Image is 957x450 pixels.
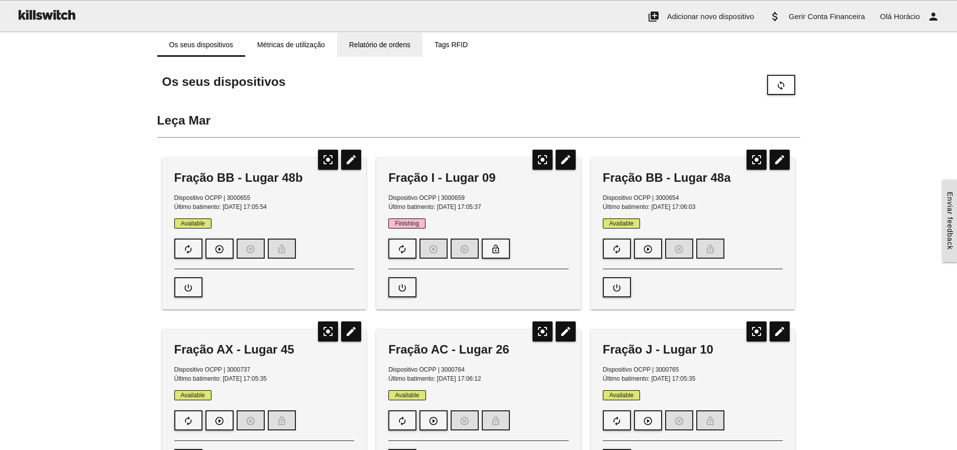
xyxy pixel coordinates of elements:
button: lock_open [482,239,510,259]
a: Tags RFID [422,33,480,57]
span: Olá [880,12,892,21]
span: Os seus dispositivos [162,75,286,88]
button: autorenew [388,239,416,259]
span: Dispositivo OCPP | 3000655 [174,194,251,201]
span: Gerir Conta Financeira [789,12,865,21]
button: sync [767,75,795,95]
span: Último batimento: [DATE] 17:05:37 [388,203,481,210]
button: play_circle_outline [634,239,662,259]
span: Último batimento: [DATE] 17:06:03 [603,203,696,210]
span: Último batimento: [DATE] 17:06:12 [388,375,481,382]
i: center_focus_strong [747,321,767,342]
i: power_settings_new [397,278,407,297]
span: Finishing [388,218,426,229]
button: play_circle_outline [634,410,662,430]
span: Dispositivo OCPP | 3000764 [388,366,465,373]
span: Available [603,390,640,400]
button: autorenew [388,410,416,430]
span: Available [603,218,640,229]
div: Fração AC - Lugar 26 [388,342,569,358]
button: power_settings_new [603,277,631,297]
i: lock_open [491,240,501,259]
i: autorenew [397,240,407,259]
i: person [927,1,939,33]
i: autorenew [612,411,622,430]
div: Fração I - Lugar 09 [388,170,569,186]
i: attach_money [769,1,781,33]
i: edit [556,321,576,342]
span: Available [174,218,211,229]
i: autorenew [183,240,193,259]
span: Available [388,390,426,400]
img: ks-logo-black-160-b.png [15,1,77,29]
span: Dispositivo OCPP | 3000654 [603,194,679,201]
a: Relatório de ordens [337,33,422,57]
span: Último batimento: [DATE] 17:05:35 [603,375,696,382]
i: play_circle_outline [429,411,439,430]
a: Enviar feedback [942,180,957,262]
i: edit [556,150,576,170]
i: edit [770,150,790,170]
button: autorenew [174,239,202,259]
div: Fração AX - Lugar 45 [174,342,355,358]
i: autorenew [183,411,193,430]
i: center_focus_strong [747,150,767,170]
i: edit [770,321,790,342]
i: power_settings_new [183,278,193,297]
i: autorenew [612,240,622,259]
i: play_circle_outline [643,411,653,430]
button: autorenew [603,239,631,259]
button: play_circle_outline [205,410,234,430]
i: play_circle_outline [215,240,225,259]
a: Os seus dispositivos [157,33,246,57]
i: edit [341,321,361,342]
span: Horácio [894,12,920,21]
i: center_focus_strong [533,150,553,170]
i: center_focus_strong [318,321,338,342]
div: Fração BB - Lugar 48a [603,170,783,186]
button: power_settings_new [174,277,202,297]
span: Leça Mar [157,114,211,127]
i: edit [341,150,361,170]
i: add_to_photos [648,1,660,33]
button: play_circle_outline [205,239,234,259]
i: sync [776,76,786,95]
span: Último batimento: [DATE] 17:05:35 [174,375,267,382]
span: Último batimento: [DATE] 17:05:54 [174,203,267,210]
i: play_circle_outline [643,240,653,259]
a: Métricas de utilização [245,33,337,57]
span: Dispositivo OCPP | 3000659 [388,194,465,201]
i: center_focus_strong [533,321,553,342]
i: center_focus_strong [318,150,338,170]
i: power_settings_new [612,278,622,297]
button: play_circle_outline [419,410,448,430]
button: power_settings_new [388,277,416,297]
div: Fração BB - Lugar 48b [174,170,355,186]
span: Adicionar novo dispositivo [667,12,754,21]
span: Dispositivo OCPP | 3000737 [174,366,251,373]
span: Available [174,390,211,400]
button: autorenew [174,410,202,430]
div: Fração J - Lugar 10 [603,342,783,358]
i: autorenew [397,411,407,430]
button: autorenew [603,410,631,430]
i: play_circle_outline [215,411,225,430]
span: Dispositivo OCPP | 3000765 [603,366,679,373]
